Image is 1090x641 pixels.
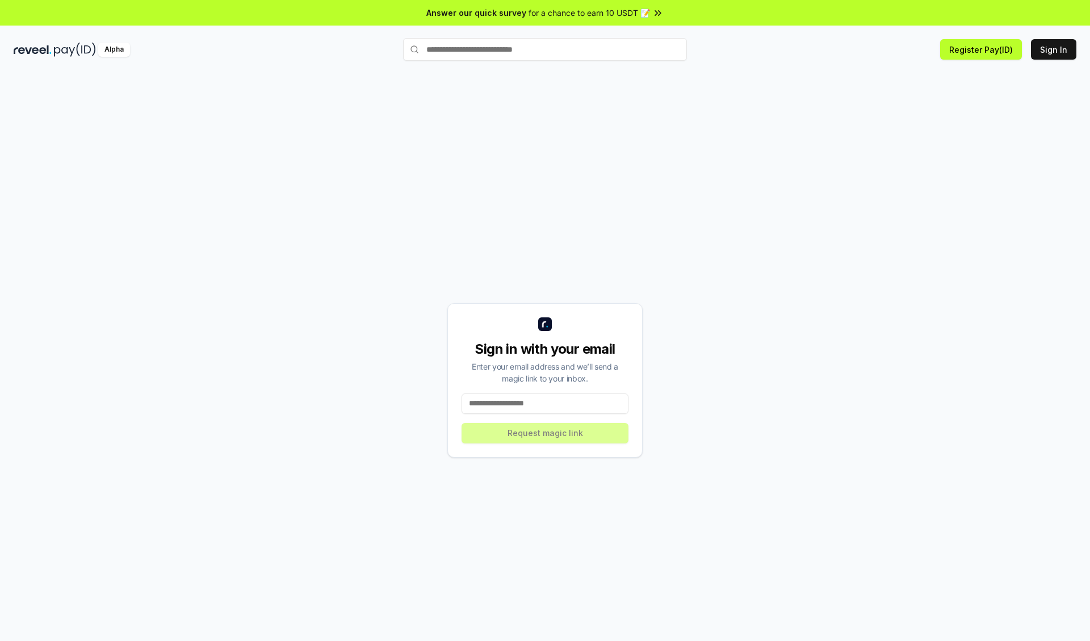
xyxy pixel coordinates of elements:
div: Alpha [98,43,130,57]
span: for a chance to earn 10 USDT 📝 [529,7,650,19]
div: Enter your email address and we’ll send a magic link to your inbox. [462,361,628,384]
button: Register Pay(ID) [940,39,1022,60]
img: reveel_dark [14,43,52,57]
div: Sign in with your email [462,340,628,358]
span: Answer our quick survey [426,7,526,19]
img: logo_small [538,317,552,331]
img: pay_id [54,43,96,57]
button: Sign In [1031,39,1076,60]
